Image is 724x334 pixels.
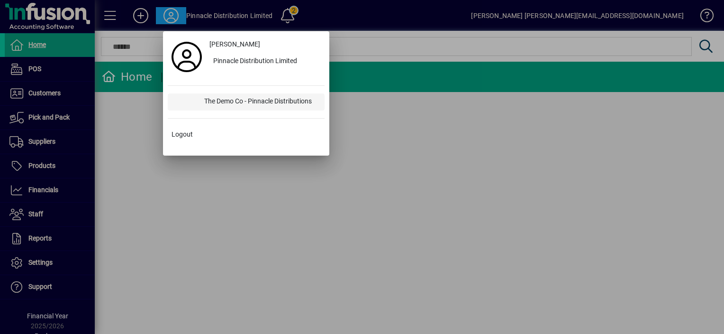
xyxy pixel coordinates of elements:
a: Profile [168,48,206,65]
button: Pinnacle Distribution Limited [206,53,325,70]
button: The Demo Co - Pinnacle Distributions [168,93,325,111]
button: Logout [168,126,325,143]
div: The Demo Co - Pinnacle Distributions [197,93,325,111]
a: [PERSON_NAME] [206,36,325,53]
span: [PERSON_NAME] [209,39,260,49]
span: Logout [172,130,193,139]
